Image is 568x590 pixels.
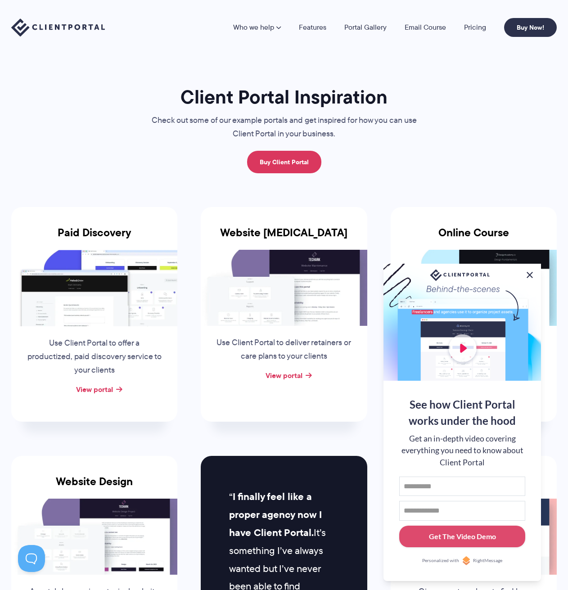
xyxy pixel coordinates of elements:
a: Who we help [233,24,281,31]
button: Get The Video Demo [399,526,525,548]
a: Buy Now! [504,18,557,37]
p: Check out some of our example portals and get inspired for how you can use Client Portal in your ... [133,114,435,141]
div: Get The Video Demo [429,531,496,542]
a: View portal [76,384,113,395]
a: Pricing [464,24,486,31]
span: Personalized with [422,557,459,564]
a: View portal [266,370,302,381]
p: Use Client Portal to offer a productized, paid discovery service to your clients [26,337,163,377]
iframe: Toggle Customer Support [18,545,45,572]
h1: Client Portal Inspiration [133,85,435,109]
h3: Online Course [391,226,557,250]
h3: Paid Discovery [11,226,177,250]
p: Use Client Portal to deliver retainers or care plans to your clients [216,336,352,363]
h3: Website [MEDICAL_DATA] [201,226,367,250]
strong: I finally feel like a proper agency now I have Client Portal. [229,489,322,540]
h3: Website Design [11,475,177,499]
a: Portal Gallery [344,24,387,31]
span: RightMessage [473,557,502,564]
img: Personalized with RightMessage [462,556,471,565]
div: See how Client Portal works under the hood [399,396,525,429]
a: Email Course [405,24,446,31]
a: Buy Client Portal [247,151,321,173]
a: Features [299,24,326,31]
div: Get an in-depth video covering everything you need to know about Client Portal [399,433,525,468]
a: Personalized withRightMessage [399,556,525,565]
